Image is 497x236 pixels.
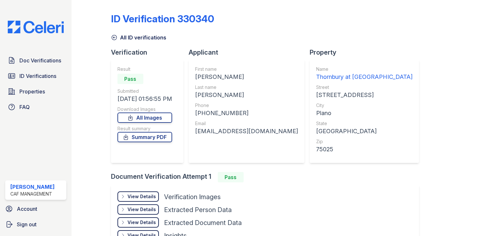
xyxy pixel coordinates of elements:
[316,120,413,127] div: State
[111,172,424,182] div: Document Verification Attempt 1
[195,127,298,136] div: [EMAIL_ADDRESS][DOMAIN_NAME]
[3,202,69,215] a: Account
[127,206,156,213] div: View Details
[316,109,413,118] div: Plano
[316,145,413,154] div: 75025
[195,109,298,118] div: [PHONE_NUMBER]
[316,72,413,81] div: Thornbury at [GEOGRAPHIC_DATA]
[5,54,66,67] a: Doc Verifications
[316,127,413,136] div: [GEOGRAPHIC_DATA]
[19,57,61,64] span: Doc Verifications
[5,70,66,82] a: ID Verifications
[117,88,172,94] div: Submitted
[5,101,66,113] a: FAQ
[218,172,244,182] div: Pass
[111,34,166,41] a: All ID verifications
[195,66,298,72] div: First name
[19,72,56,80] span: ID Verifications
[310,48,424,57] div: Property
[10,183,55,191] div: [PERSON_NAME]
[127,219,156,226] div: View Details
[5,85,66,98] a: Properties
[111,13,214,25] div: ID Verification 330340
[117,94,172,103] div: [DATE] 01:56:55 PM
[117,113,172,123] a: All Images
[3,21,69,33] img: CE_Logo_Blue-a8612792a0a2168367f1c8372b55b34899dd931a85d93a1a3d3e32e68fde9ad4.png
[127,193,156,200] div: View Details
[117,125,172,132] div: Result summary
[195,84,298,91] div: Last name
[195,120,298,127] div: Email
[195,102,298,109] div: Phone
[164,218,242,227] div: Extracted Document Data
[111,48,189,57] div: Verification
[316,138,413,145] div: Zip
[117,132,172,142] a: Summary PDF
[195,91,298,100] div: [PERSON_NAME]
[164,192,221,201] div: Verification Images
[195,72,298,81] div: [PERSON_NAME]
[316,66,413,81] a: Name Thornbury at [GEOGRAPHIC_DATA]
[316,91,413,100] div: [STREET_ADDRESS]
[316,84,413,91] div: Street
[117,66,172,72] div: Result
[316,102,413,109] div: City
[17,205,37,213] span: Account
[117,106,172,113] div: Download Images
[117,74,143,84] div: Pass
[17,220,37,228] span: Sign out
[3,218,69,231] a: Sign out
[316,66,413,72] div: Name
[19,88,45,95] span: Properties
[189,48,310,57] div: Applicant
[19,103,30,111] span: FAQ
[164,205,232,214] div: Extracted Person Data
[10,191,55,197] div: CAF Management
